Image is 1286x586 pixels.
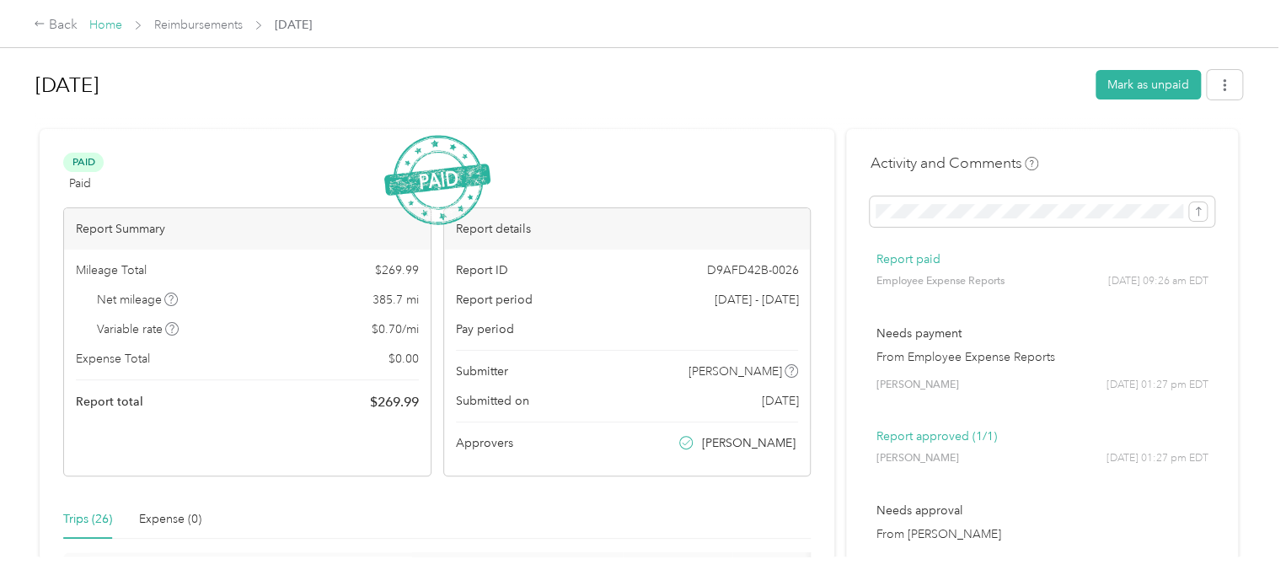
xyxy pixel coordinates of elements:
[97,320,180,338] span: Variable rate
[876,502,1208,519] p: Needs approval
[706,261,798,279] span: D9AFD42B-0026
[702,434,796,452] span: [PERSON_NAME]
[876,274,1004,289] span: Employee Expense Reports
[63,510,112,529] div: Trips (26)
[1106,555,1208,570] span: [DATE] 01:58 pm EDT
[456,291,533,309] span: Report period
[275,16,312,34] span: [DATE]
[456,261,508,279] span: Report ID
[876,325,1208,342] p: Needs payment
[456,434,513,452] span: Approvers
[375,261,419,279] span: $ 269.99
[876,525,1208,543] p: From [PERSON_NAME]
[444,208,811,250] div: Report details
[876,348,1208,366] p: From Employee Expense Reports
[370,392,419,412] span: $ 269.99
[1096,70,1201,99] button: Mark as unpaid
[876,378,958,393] span: [PERSON_NAME]
[69,175,91,192] span: Paid
[384,135,490,225] img: PaidStamp
[876,427,1208,445] p: Report approved (1/1)
[64,208,431,250] div: Report Summary
[456,320,514,338] span: Pay period
[870,153,1038,174] h4: Activity and Comments
[876,451,958,466] span: [PERSON_NAME]
[34,15,78,35] div: Back
[372,320,419,338] span: $ 0.70 / mi
[76,393,143,411] span: Report total
[97,291,179,309] span: Net mileage
[388,350,419,368] span: $ 0.00
[714,291,798,309] span: [DATE] - [DATE]
[63,153,104,172] span: Paid
[1108,274,1208,289] span: [DATE] 09:26 am EDT
[139,510,201,529] div: Expense (0)
[35,65,1084,105] h1: July 2025
[761,392,798,410] span: [DATE]
[1106,378,1208,393] span: [DATE] 01:27 pm EDT
[689,363,782,380] span: [PERSON_NAME]
[1192,492,1286,586] iframe: Everlance-gr Chat Button Frame
[154,18,243,32] a: Reimbursements
[76,261,147,279] span: Mileage Total
[876,250,1208,268] p: Report paid
[89,18,122,32] a: Home
[1106,451,1208,466] span: [DATE] 01:27 pm EDT
[372,291,419,309] span: 385.7 mi
[456,392,529,410] span: Submitted on
[456,363,508,380] span: Submitter
[76,350,150,368] span: Expense Total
